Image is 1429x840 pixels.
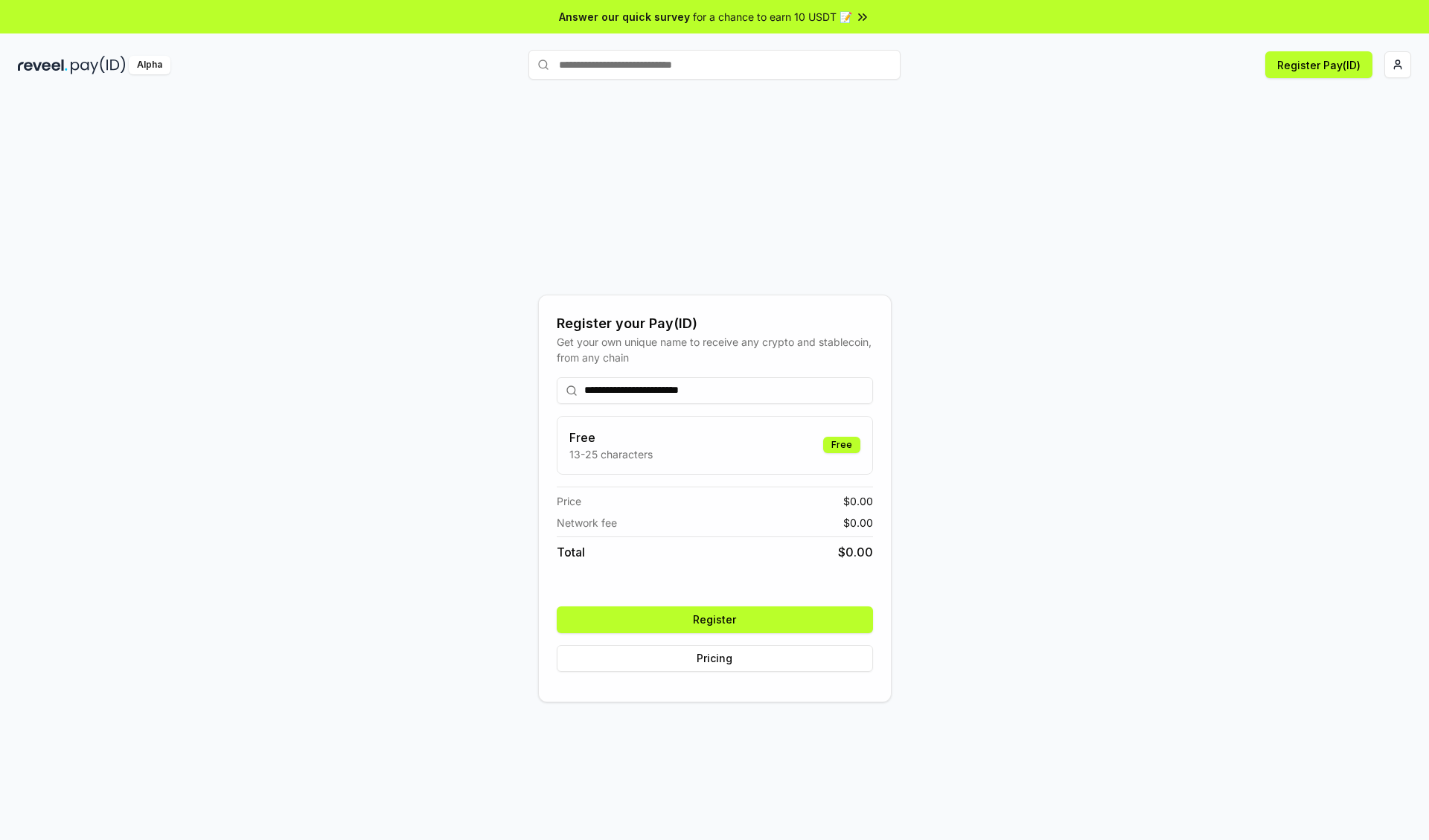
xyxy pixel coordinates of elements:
[557,313,873,334] div: Register your Pay(ID)
[838,543,873,561] span: $ 0.00
[569,429,653,446] h3: Free
[557,606,873,633] button: Register
[18,56,68,74] img: reveel_dark
[557,493,581,509] span: Price
[129,56,170,74] div: Alpha
[843,493,873,509] span: $ 0.00
[557,543,585,561] span: Total
[557,645,873,672] button: Pricing
[823,437,860,453] div: Free
[569,446,653,462] p: 13-25 characters
[557,334,873,365] div: Get your own unique name to receive any crypto and stablecoin, from any chain
[71,56,126,74] img: pay_id
[693,9,852,25] span: for a chance to earn 10 USDT 📝
[843,515,873,530] span: $ 0.00
[1265,51,1372,78] button: Register Pay(ID)
[557,515,617,530] span: Network fee
[559,9,690,25] span: Answer our quick survey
